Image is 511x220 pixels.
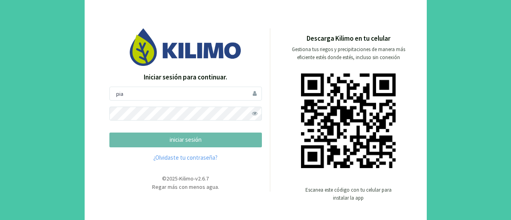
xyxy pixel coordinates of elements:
span: - [178,175,179,182]
span: © [162,175,166,182]
p: Iniciar sesión para continuar. [109,72,262,83]
span: Kilimo [179,175,194,182]
p: Descarga Kilimo en tu celular [307,34,390,44]
p: iniciar sesión [116,135,255,145]
span: - [194,175,195,182]
p: Gestiona tus riegos y precipitaciones de manera más eficiente estés donde estés, incluso sin cone... [287,46,410,61]
span: v2.6.7 [195,175,209,182]
img: qr code [301,73,396,168]
a: ¿Olvidaste tu contraseña? [109,153,262,163]
p: Escanea este código con tu celular para instalar la app [305,186,392,202]
button: iniciar sesión [109,133,262,147]
input: Usuario [109,87,262,101]
span: 2025 [166,175,178,182]
span: Regar más con menos agua. [152,183,219,190]
img: Image [130,28,242,65]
